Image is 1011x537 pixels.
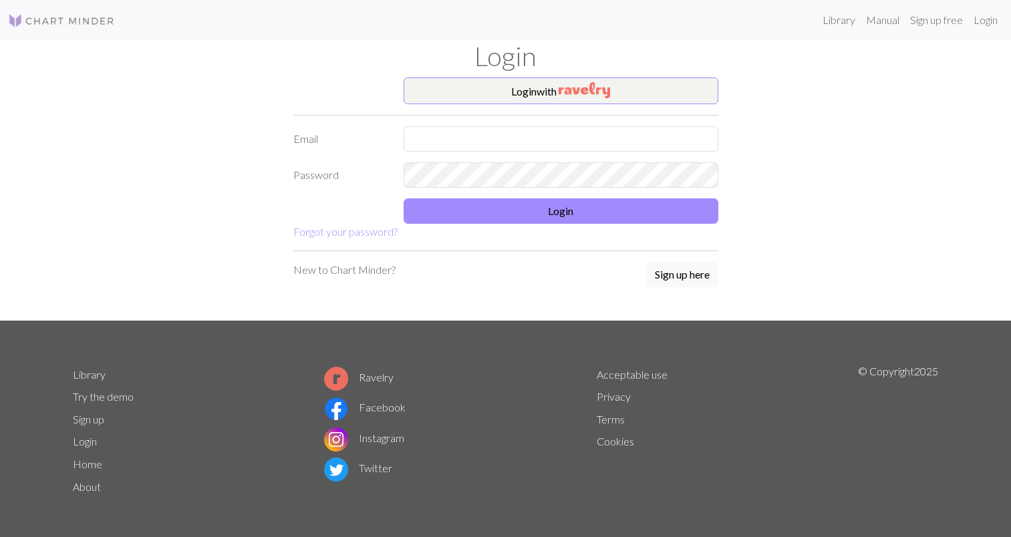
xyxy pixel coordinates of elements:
[73,368,106,381] a: Library
[324,458,348,482] img: Twitter logo
[324,401,406,413] a: Facebook
[404,198,718,224] button: Login
[324,371,394,383] a: Ravelry
[858,363,938,498] p: © Copyright 2025
[285,126,396,152] label: Email
[861,7,905,33] a: Manual
[324,462,392,474] a: Twitter
[597,368,668,381] a: Acceptable use
[73,480,101,493] a: About
[73,413,104,425] a: Sign up
[324,367,348,391] img: Ravelry logo
[646,262,718,289] a: Sign up here
[293,262,396,278] p: New to Chart Minder?
[285,162,396,188] label: Password
[968,7,1003,33] a: Login
[73,390,134,403] a: Try the demo
[65,40,947,72] h1: Login
[324,427,348,452] img: Instagram logo
[559,82,610,98] img: Ravelry
[293,225,398,238] a: Forgot your password?
[817,7,861,33] a: Library
[597,435,634,447] a: Cookies
[8,13,115,29] img: Logo
[905,7,968,33] a: Sign up free
[73,435,97,447] a: Login
[404,77,718,104] button: Loginwith
[597,413,625,425] a: Terms
[324,397,348,421] img: Facebook logo
[73,458,102,470] a: Home
[324,431,404,444] a: Instagram
[646,262,718,287] button: Sign up here
[597,390,631,403] a: Privacy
